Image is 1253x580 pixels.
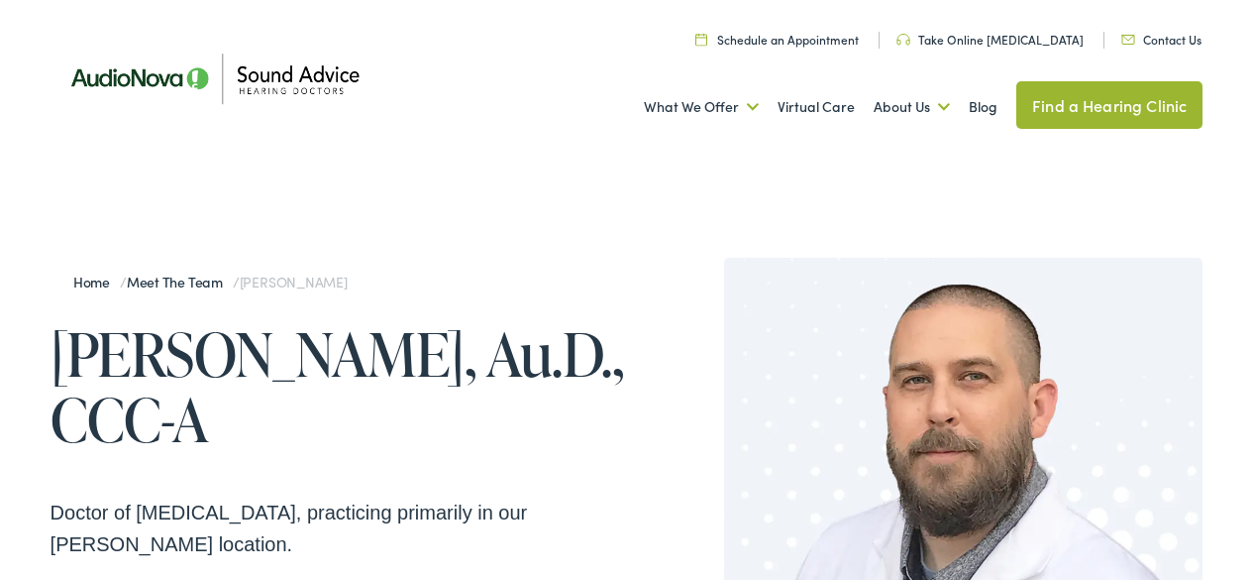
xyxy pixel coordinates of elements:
img: Headphone icon in a unique green color, suggesting audio-related services or features. [896,34,910,46]
h1: [PERSON_NAME], Au.D., CCC-A [51,321,627,452]
span: / / [73,272,348,291]
a: What We Offer [644,70,759,144]
img: Calendar icon in a unique green color, symbolizing scheduling or date-related features. [695,33,707,46]
a: Blog [969,70,997,144]
a: Home [73,272,120,291]
a: Take Online [MEDICAL_DATA] [896,31,1084,48]
span: [PERSON_NAME] [240,272,348,291]
p: Doctor of [MEDICAL_DATA], practicing primarily in our [PERSON_NAME] location. [51,497,627,560]
img: Icon representing mail communication in a unique green color, indicative of contact or communicat... [1121,35,1135,45]
a: Virtual Care [778,70,855,144]
a: Contact Us [1121,31,1201,48]
a: About Us [874,70,950,144]
a: Schedule an Appointment [695,31,859,48]
a: Meet the Team [127,272,233,291]
a: Find a Hearing Clinic [1016,81,1202,129]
